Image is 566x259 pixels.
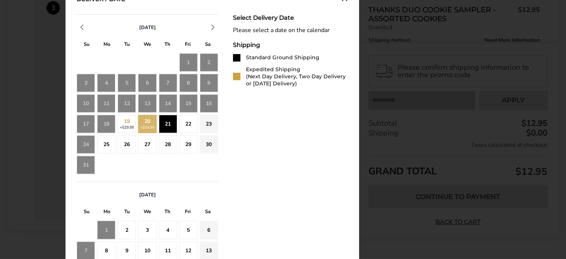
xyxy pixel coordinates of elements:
button: [DATE] [136,24,159,31]
div: M [97,207,117,218]
span: [DATE] [139,24,156,31]
div: Shipping [233,41,348,48]
div: Please select a date on the calendar [233,27,348,34]
div: W [137,40,157,51]
button: [DATE] [136,192,159,198]
div: F [178,207,198,218]
div: S [198,207,218,218]
span: [DATE] [139,192,156,198]
div: M [97,40,117,51]
div: S [198,40,218,51]
div: Select Delivery Date [233,14,348,21]
div: T [157,207,178,218]
div: W [137,207,157,218]
div: T [157,40,178,51]
div: S [77,207,97,218]
div: F [178,40,198,51]
div: T [117,40,137,51]
div: Expedited Shipping (Next Day Delivery, Two Day Delivery or [DATE] Delivery) [246,66,348,87]
div: T [117,207,137,218]
div: Standard Ground Shipping [246,54,319,61]
div: S [77,40,97,51]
